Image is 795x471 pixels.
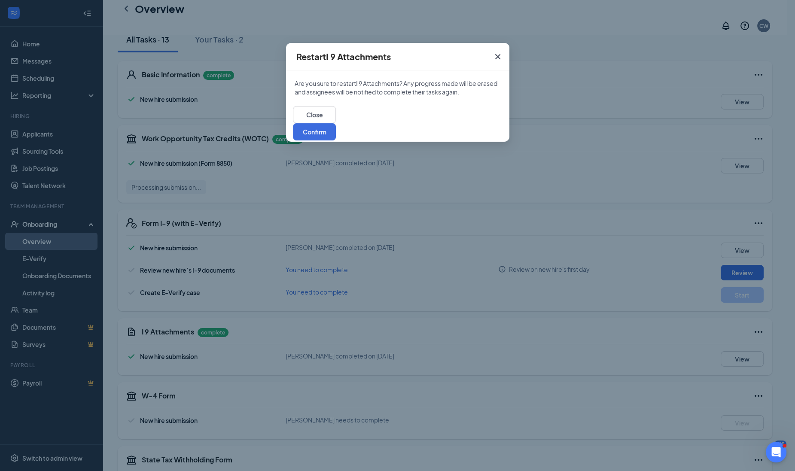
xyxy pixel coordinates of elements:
[293,123,336,140] button: Confirm
[486,43,509,70] button: Close
[766,442,786,462] iframe: Intercom live chat
[296,51,391,63] h4: Restart I 9 Attachments
[293,106,336,123] button: Close
[493,52,503,62] svg: Cross
[295,79,501,96] p: Are you sure to restart I 9 Attachments ? Any progress made will be erased and assignees will be ...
